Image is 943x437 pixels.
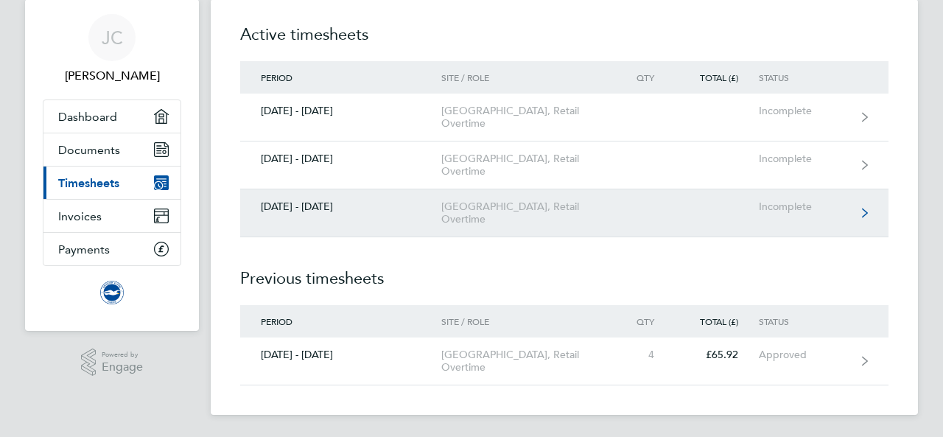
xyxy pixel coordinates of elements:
div: Status [759,316,849,326]
a: Payments [43,233,180,265]
a: Invoices [43,200,180,232]
div: Total (£) [675,316,759,326]
div: Site / Role [441,72,610,83]
a: Powered byEngage [81,349,144,377]
span: Dashboard [58,110,117,124]
span: JC [102,28,123,47]
div: Status [759,72,849,83]
span: Timesheets [58,176,119,190]
span: Period [261,71,292,83]
div: [DATE] - [DATE] [240,200,441,213]
div: Incomplete [759,105,849,117]
div: [GEOGRAPHIC_DATA], Retail Overtime [441,200,610,226]
a: [DATE] - [DATE][GEOGRAPHIC_DATA], Retail OvertimeIncomplete [240,189,888,237]
div: [GEOGRAPHIC_DATA], Retail Overtime [441,105,610,130]
div: [GEOGRAPHIC_DATA], Retail Overtime [441,349,610,374]
a: Go to home page [43,281,181,304]
div: Incomplete [759,153,849,165]
h2: Active timesheets [240,23,888,61]
a: Documents [43,133,180,166]
h2: Previous timesheets [240,237,888,305]
span: Period [261,315,292,327]
div: Total (£) [675,72,759,83]
a: [DATE] - [DATE][GEOGRAPHIC_DATA], Retail Overtime4£65.92Approved [240,338,888,385]
div: [GEOGRAPHIC_DATA], Retail Overtime [441,153,610,178]
span: Engage [102,361,143,374]
div: [DATE] - [DATE] [240,105,441,117]
div: Site / Role [441,316,610,326]
div: Qty [610,72,675,83]
span: Documents [58,143,120,157]
div: £65.92 [675,349,759,361]
div: Approved [759,349,849,361]
div: [DATE] - [DATE] [240,349,441,361]
a: Timesheets [43,167,180,199]
div: Incomplete [759,200,849,213]
div: 4 [610,349,675,361]
a: Dashboard [43,100,180,133]
a: [DATE] - [DATE][GEOGRAPHIC_DATA], Retail OvertimeIncomplete [240,94,888,141]
a: [DATE] - [DATE][GEOGRAPHIC_DATA], Retail OvertimeIncomplete [240,141,888,189]
span: Powered by [102,349,143,361]
div: [DATE] - [DATE] [240,153,441,165]
div: Qty [610,316,675,326]
span: James Chamberlain [43,67,181,85]
span: Invoices [58,209,102,223]
a: JC[PERSON_NAME] [43,14,181,85]
span: Payments [58,242,110,256]
img: brightonandhovealbion-logo-retina.png [100,281,124,304]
